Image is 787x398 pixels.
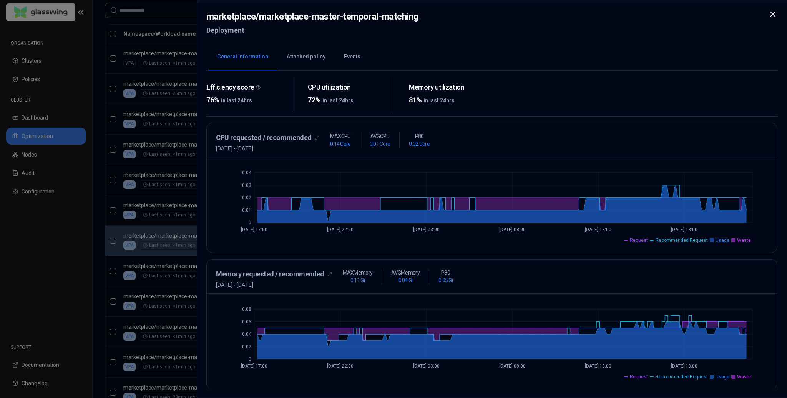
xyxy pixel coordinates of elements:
tspan: 0.08 [242,306,251,312]
tspan: 0.02 [242,344,251,350]
span: Request [630,374,648,380]
div: CPU utilization [308,83,387,92]
tspan: 0.04 [242,331,252,337]
button: General information [208,43,277,70]
tspan: 0 [249,220,251,225]
tspan: [DATE] 03:00 [413,363,440,369]
tspan: [DATE] 03:00 [413,227,440,232]
tspan: 0.04 [242,170,252,175]
p: MAX CPU [330,132,351,140]
h1: 0.01 Core [370,140,390,148]
div: Memory utilization [409,83,488,92]
span: Waste [737,237,751,243]
tspan: 0.02 [242,195,251,200]
tspan: [DATE] 13:00 [585,227,611,232]
span: [DATE] - [DATE] [216,281,332,289]
span: Usage [716,374,729,380]
tspan: [DATE] 22:00 [327,363,354,369]
p: P80 [441,269,450,276]
h1: 0.04 Gi [398,276,413,284]
tspan: [DATE] 17:00 [241,363,267,369]
tspan: [DATE] 08:00 [499,227,526,232]
span: Waste [737,374,751,380]
tspan: [DATE] 13:00 [585,363,611,369]
span: Request [630,237,648,243]
h1: 0.05 Gi [438,276,453,284]
div: 81% [409,95,488,105]
tspan: 0.03 [242,183,251,188]
tspan: [DATE] 18:00 [671,363,697,369]
h3: CPU requested / recommended [216,132,312,143]
h1: 0.14 Core [330,140,351,148]
h1: 0.11 Gi [350,276,365,284]
span: Recommended Request [656,374,708,380]
p: MAX Memory [343,269,373,276]
div: Efficiency score [206,83,286,92]
span: in last 24hrs [221,97,252,103]
h2: Deployment [206,23,418,37]
button: Attached policy [277,43,335,70]
tspan: [DATE] 18:00 [671,227,697,232]
tspan: 0.06 [242,319,251,325]
tspan: [DATE] 08:00 [499,363,526,369]
h2: marketplace / marketplace-master-temporal-matching [206,10,418,23]
h3: Memory requested / recommended [216,269,324,280]
p: P80 [415,132,424,140]
button: Events [335,43,370,70]
span: Recommended Request [656,237,708,243]
h1: 0.02 Core [409,140,430,148]
tspan: 0.01 [242,208,251,213]
tspan: [DATE] 17:00 [241,227,267,232]
span: in last 24hrs [423,97,455,103]
p: AVG Memory [391,269,420,276]
span: in last 24hrs [322,97,354,103]
div: 76% [206,95,286,105]
p: AVG CPU [370,132,390,140]
span: Usage [716,237,729,243]
tspan: [DATE] 22:00 [327,227,354,232]
tspan: 0 [249,356,251,362]
div: 72% [308,95,387,105]
span: [DATE] - [DATE] [216,145,319,152]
